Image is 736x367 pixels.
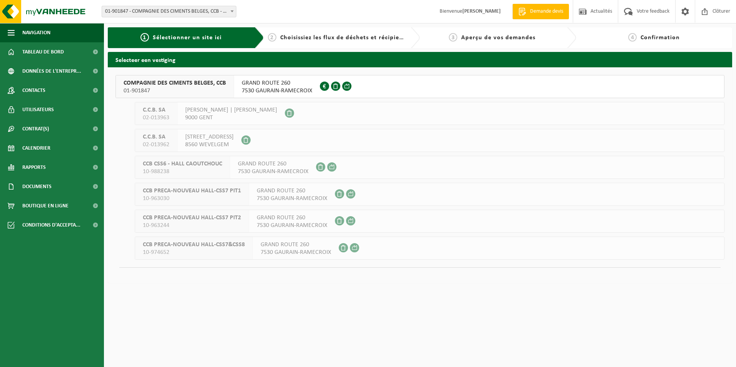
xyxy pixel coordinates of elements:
span: Contacts [22,81,45,100]
span: 02-013963 [143,114,169,122]
span: Documents [22,177,52,196]
span: Utilisateurs [22,100,54,119]
span: 7530 GAURAIN-RAMECROIX [261,249,331,256]
span: GRAND ROUTE 260 [261,241,331,249]
span: 10-974652 [143,249,245,256]
span: CCB PRECA-NOUVEAU HALL-CSS7 PIT1 [143,187,241,195]
span: Calendrier [22,138,50,158]
span: Aperçu de vos demandes [461,35,535,41]
span: 7530 GAURAIN-RAMECROIX [257,222,327,229]
span: 9000 GENT [185,114,277,122]
span: 8560 WEVELGEM [185,141,234,148]
span: 10-963244 [143,222,241,229]
span: 10-963030 [143,195,241,202]
span: CCB PRECA-NOUVEAU HALL-CSS7 PIT2 [143,214,241,222]
span: COMPAGNIE DES CIMENTS BELGES, CCB [124,79,226,87]
span: 1 [141,33,149,42]
span: [PERSON_NAME] | [PERSON_NAME] [185,106,277,114]
span: GRAND ROUTE 260 [242,79,312,87]
span: Boutique en ligne [22,196,69,215]
span: CCB CSS6 - HALL CAOUTCHOUC [143,160,222,168]
span: Rapports [22,158,46,177]
span: 2 [268,33,276,42]
span: Conditions d'accepta... [22,215,80,235]
span: Confirmation [641,35,680,41]
span: 01-901847 - COMPAGNIE DES CIMENTS BELGES, CCB - GAURAIN-RAMECROIX [102,6,236,17]
span: Demande devis [528,8,565,15]
span: Contrat(s) [22,119,49,138]
span: [STREET_ADDRESS] [185,133,234,141]
span: 3 [449,33,457,42]
span: 02-013962 [143,141,169,148]
span: Données de l'entrepr... [22,62,81,81]
span: Navigation [22,23,50,42]
span: 7530 GAURAIN-RAMECROIX [257,195,327,202]
span: 7530 GAURAIN-RAMECROIX [242,87,312,95]
span: GRAND ROUTE 260 [238,160,308,168]
span: 01-901847 [124,87,226,95]
span: C.C.B. SA [143,133,169,141]
span: GRAND ROUTE 260 [257,214,327,222]
button: COMPAGNIE DES CIMENTS BELGES, CCB 01-901847 GRAND ROUTE 2607530 GAURAIN-RAMECROIX [115,75,724,98]
span: GRAND ROUTE 260 [257,187,327,195]
h2: Selecteer een vestiging [108,52,732,67]
a: Demande devis [512,4,569,19]
span: 4 [628,33,637,42]
span: CCB PRECA-NOUVEAU HALL-CSS7&CSS8 [143,241,245,249]
span: 10-988238 [143,168,222,175]
span: C.C.B. SA [143,106,169,114]
span: 7530 GAURAIN-RAMECROIX [238,168,308,175]
span: Sélectionner un site ici [153,35,222,41]
strong: [PERSON_NAME] [462,8,501,14]
span: Choisissiez les flux de déchets et récipients [280,35,408,41]
span: Tableau de bord [22,42,64,62]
